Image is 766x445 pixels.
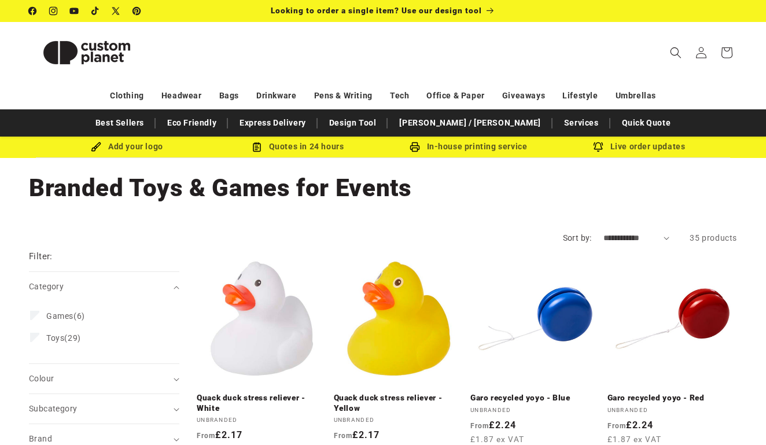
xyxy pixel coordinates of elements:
div: In-house printing service [383,139,554,154]
a: Design Tool [323,113,382,133]
a: Drinkware [256,86,296,106]
a: Office & Paper [426,86,484,106]
label: Sort by: [563,233,592,242]
a: Garo recycled yoyo - Red [607,393,738,403]
img: In-house printing [410,142,420,152]
span: 35 products [690,233,737,242]
a: Services [558,113,605,133]
a: Giveaways [502,86,545,106]
a: Umbrellas [616,86,656,106]
span: Games [46,311,73,321]
img: Brush Icon [91,142,101,152]
img: Order Updates Icon [252,142,262,152]
span: Subcategory [29,404,77,413]
a: Garo recycled yoyo - Blue [470,393,601,403]
span: Category [29,282,64,291]
a: [PERSON_NAME] / [PERSON_NAME] [393,113,546,133]
a: Eco Friendly [161,113,222,133]
span: Brand [29,434,52,443]
iframe: Chat Widget [708,389,766,445]
summary: Category (0 selected) [29,272,179,301]
div: Live order updates [554,139,724,154]
img: Order updates [593,142,603,152]
summary: Colour (0 selected) [29,364,179,393]
a: Pens & Writing [314,86,373,106]
a: Lifestyle [562,86,598,106]
h2: Filter: [29,250,53,263]
img: Custom Planet [29,27,145,79]
a: Quack duck stress reliever - Yellow [334,393,464,413]
a: Bags [219,86,239,106]
span: Colour [29,374,54,383]
a: Express Delivery [234,113,312,133]
h1: Branded Toys & Games for Events [29,172,737,204]
a: Custom Planet [25,22,149,83]
span: (29) [46,333,81,343]
a: Quack duck stress reliever - White [197,393,327,413]
a: Clothing [110,86,144,106]
div: Add your logo [42,139,212,154]
a: Quick Quote [616,113,677,133]
a: Headwear [161,86,202,106]
summary: Search [663,40,688,65]
span: (6) [46,311,85,321]
span: Toys [46,333,64,343]
span: Looking to order a single item? Use our design tool [271,6,482,15]
summary: Subcategory (0 selected) [29,394,179,424]
a: Best Sellers [90,113,150,133]
a: Tech [390,86,409,106]
div: Quotes in 24 hours [212,139,383,154]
